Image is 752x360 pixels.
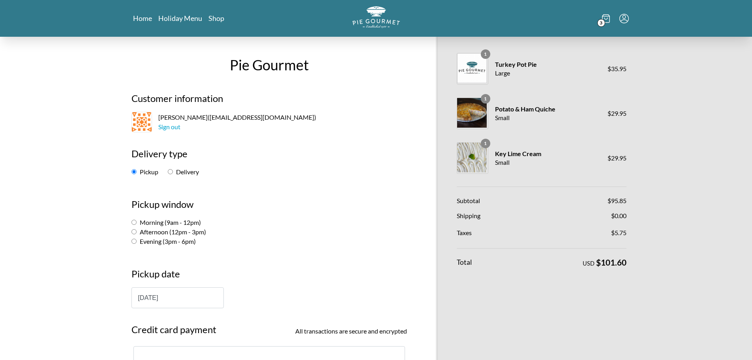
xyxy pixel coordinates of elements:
span: 1 [481,139,490,148]
span: All transactions are secure and encrypted [295,326,407,336]
span: [PERSON_NAME] ( [EMAIL_ADDRESS][DOMAIN_NAME] ) [158,113,316,132]
span: Credit card payment [131,322,216,337]
a: Logo [353,6,400,30]
label: Delivery [168,168,199,175]
input: Morning (9am - 12pm) [131,220,137,225]
img: Key Lime Cream [457,143,487,172]
h1: Pie Gourmet [126,54,413,75]
img: Turkey Pot Pie [457,53,487,83]
a: Holiday Menu [158,13,202,23]
a: Home [133,13,152,23]
span: 1 [481,49,490,59]
button: Menu [619,14,629,23]
img: logo [353,6,400,28]
input: Afternoon (12pm - 3pm) [131,229,137,234]
h2: Customer information [131,91,407,112]
input: Evening (3pm - 6pm) [131,239,137,244]
h3: Pickup date [131,267,407,287]
img: Potato & Ham Quiche [457,98,487,128]
span: 1 [481,94,490,104]
input: Delivery [168,169,173,174]
a: Shop [208,13,224,23]
label: Evening (3pm - 6pm) [131,237,196,245]
label: Afternoon (12pm - 3pm) [131,228,206,236]
h2: Pickup window [131,197,407,218]
a: Sign out [158,123,180,130]
span: 3 [597,19,605,27]
label: Morning (9am - 12pm) [131,219,201,226]
label: Pickup [131,168,158,175]
input: Pickup [131,169,137,174]
h2: Delivery type [131,147,407,167]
